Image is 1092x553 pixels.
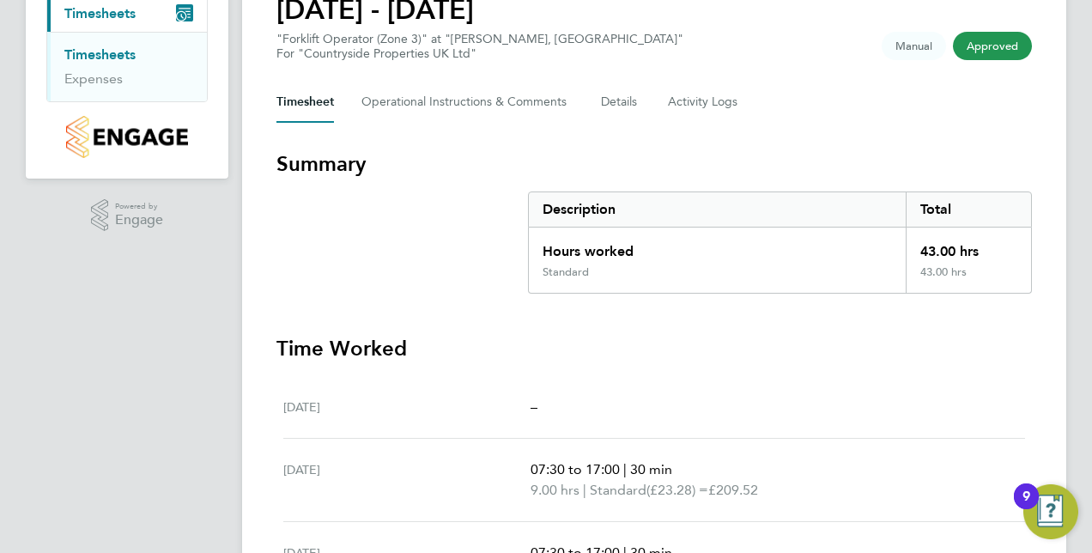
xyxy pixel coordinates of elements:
div: "Forklift Operator (Zone 3)" at "[PERSON_NAME], [GEOGRAPHIC_DATA]" [276,32,683,61]
div: For "Countryside Properties UK Ltd" [276,46,683,61]
div: [DATE] [283,397,531,417]
span: – [531,398,537,415]
div: Summary [528,191,1032,294]
span: 07:30 to 17:00 [531,461,620,477]
span: 9.00 hrs [531,482,579,498]
button: Operational Instructions & Comments [361,82,573,123]
span: Standard [590,480,646,501]
button: Open Resource Center, 9 new notifications [1023,484,1078,539]
button: Details [601,82,640,123]
div: 43.00 hrs [906,228,1031,265]
div: 9 [1022,496,1030,519]
div: Timesheets [47,32,207,101]
a: Powered byEngage [91,199,164,232]
div: [DATE] [283,459,531,501]
img: countryside-properties-logo-retina.png [66,116,187,158]
div: Description [529,192,906,227]
a: Expenses [64,70,123,87]
span: £209.52 [708,482,758,498]
span: Powered by [115,199,163,214]
h3: Time Worked [276,335,1032,362]
button: Activity Logs [668,82,740,123]
span: This timesheet was manually created. [882,32,946,60]
h3: Summary [276,150,1032,178]
div: 43.00 hrs [906,265,1031,293]
a: Timesheets [64,46,136,63]
div: Hours worked [529,228,906,265]
button: Timesheet [276,82,334,123]
span: | [623,461,627,477]
span: Engage [115,213,163,228]
span: | [583,482,586,498]
span: Timesheets [64,5,136,21]
span: This timesheet has been approved. [953,32,1032,60]
div: Total [906,192,1031,227]
span: 30 min [630,461,672,477]
div: Standard [543,265,589,279]
a: Go to home page [46,116,208,158]
span: (£23.28) = [646,482,708,498]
